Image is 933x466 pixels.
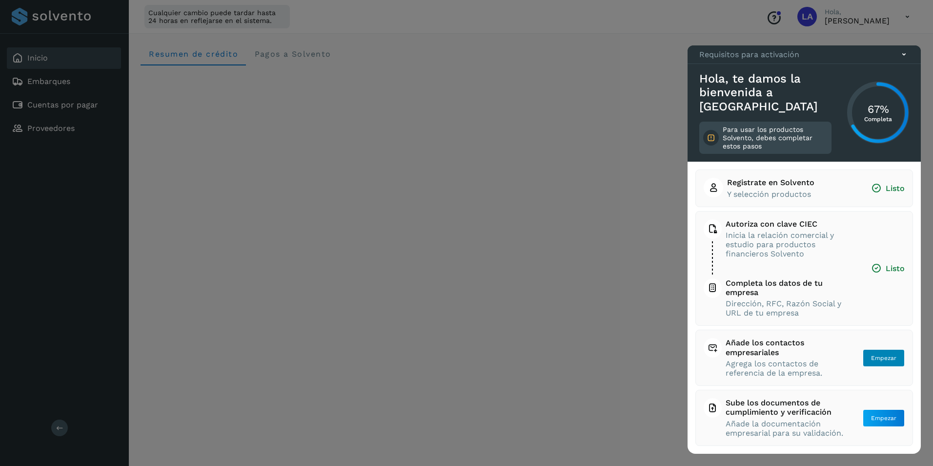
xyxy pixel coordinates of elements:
button: Añade los contactos empresarialesAgrega los contactos de referencia de la empresa.Empezar [704,338,905,378]
span: Listo [871,263,905,274]
span: Completa los datos de tu empresa [726,278,852,297]
span: Empezar [871,354,896,362]
span: Añade los contactos empresariales [726,338,844,357]
button: Sube los documentos de cumplimiento y verificaciónAñade la documentación empresarial para su vali... [704,398,905,438]
button: Empezar [863,349,905,367]
span: Sube los documentos de cumplimiento y verificación [726,398,844,417]
p: Para usar los productos Solvento, debes completar estos pasos [723,126,828,150]
span: Listo [871,183,905,193]
h3: Hola, te damos la bienvenida a [GEOGRAPHIC_DATA] [699,72,832,114]
span: Inicia la relación comercial y estudio para productos financieros Solvento [726,231,852,259]
button: Empezar [863,409,905,427]
button: Registrate en SolventoY selección productosListo [704,178,905,198]
p: Requisitos para activación [699,50,799,59]
div: Requisitos para activación [688,45,921,64]
p: Completa [864,116,892,123]
span: Añade la documentación empresarial para su validación. [726,419,844,438]
span: Y selección productos [727,190,814,199]
span: Registrate en Solvento [727,178,814,187]
span: Agrega los contactos de referencia de la empresa. [726,359,844,378]
button: Autoriza con clave CIECInicia la relación comercial y estudio para productos financieros Solvento... [704,219,905,318]
span: Autoriza con clave CIEC [726,219,852,229]
span: Empezar [871,414,896,423]
span: Dirección, RFC, Razón Social y URL de tu empresa [726,299,852,318]
h3: 67% [864,103,892,116]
